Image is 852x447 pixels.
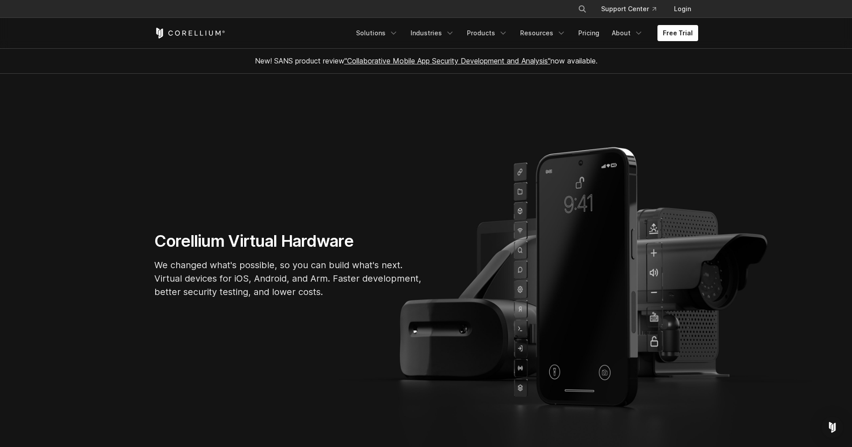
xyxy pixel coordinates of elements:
a: Solutions [351,25,403,41]
a: Products [462,25,513,41]
span: New! SANS product review now available. [255,56,598,65]
a: "Collaborative Mobile App Security Development and Analysis" [344,56,551,65]
a: About [606,25,649,41]
div: Navigation Menu [567,1,698,17]
a: Industries [405,25,460,41]
a: Login [667,1,698,17]
div: Open Intercom Messenger [822,417,843,438]
a: Resources [515,25,571,41]
a: Free Trial [657,25,698,41]
h1: Corellium Virtual Hardware [154,231,423,251]
div: Navigation Menu [351,25,698,41]
a: Corellium Home [154,28,225,38]
a: Support Center [594,1,663,17]
p: We changed what's possible, so you can build what's next. Virtual devices for iOS, Android, and A... [154,258,423,299]
a: Pricing [573,25,605,41]
button: Search [574,1,590,17]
